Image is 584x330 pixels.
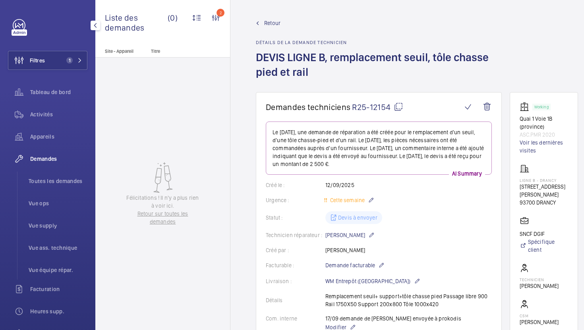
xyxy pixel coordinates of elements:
[95,48,148,54] p: Site - Appareil
[105,13,168,33] span: Liste des demandes
[325,261,375,269] span: Demande facturable
[30,56,45,64] span: Filtres
[256,50,505,92] h1: DEVIS LIGNE B, remplacement seuil, tôle chasse pied et rail
[520,183,568,199] p: [STREET_ADDRESS][PERSON_NAME]
[520,318,559,326] p: [PERSON_NAME]
[151,48,203,54] p: Titre
[520,282,559,290] p: [PERSON_NAME]
[29,222,87,230] span: Vue supply
[30,155,87,163] span: Demandes
[266,102,350,112] span: Demandes techniciens
[29,266,87,274] span: Vue équipe répar.
[325,276,420,286] p: WM Entrepôt ([GEOGRAPHIC_DATA])
[30,133,87,141] span: Appareils
[8,51,87,70] button: Filtres1
[520,139,568,154] a: Voir les dernières visites
[30,285,87,293] span: Facturation
[520,230,568,238] p: SNCF DGIF
[352,102,403,112] span: R25-12154
[520,115,568,131] p: Quai 1 Voie 1B (province)
[256,40,505,45] h2: Détails de la demande technicien
[520,178,568,183] p: LIGNE B - DRANCY
[30,88,87,96] span: Tableau de bord
[534,106,549,108] p: Working
[273,128,485,168] p: Le [DATE], une demande de réparation a été créée pour le remplacement d'un seuil, d'une tôle chas...
[520,199,568,206] p: 93700 DRANCY
[325,230,375,240] p: [PERSON_NAME]
[29,244,87,252] span: Vue ass. technique
[264,19,280,27] span: Retour
[66,57,73,64] span: 1
[30,110,87,118] span: Activités
[520,238,568,254] a: Spécifique client
[449,170,485,178] p: AI Summary
[520,277,559,282] p: Technicien
[520,313,559,318] p: CSM
[29,199,87,207] span: Vue ops
[520,102,532,112] img: elevator.svg
[329,197,365,203] span: Cette semaine
[126,210,200,226] a: Retour sur toutes les demandes
[520,131,568,139] p: ASC.PMR 2020
[29,177,87,185] span: Toutes les demandes
[30,307,87,315] span: Heures supp.
[126,194,200,210] p: Félicitations ! Il n'y a plus rien à voir ici.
